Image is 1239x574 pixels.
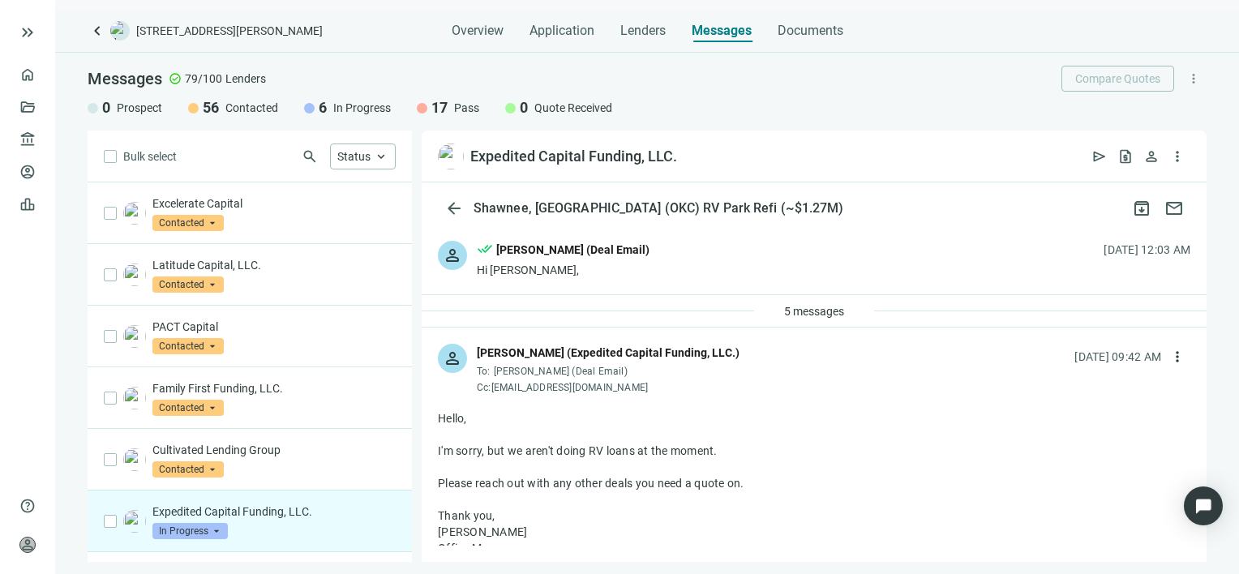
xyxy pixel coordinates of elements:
[19,498,36,514] span: help
[117,100,162,116] span: Prospect
[477,241,493,262] span: done_all
[1164,143,1190,169] button: more_vert
[123,202,146,225] img: 822a6411-f37e-487d-bda4-5fcac1b835f4
[1104,241,1190,259] div: [DATE] 12:03 AM
[110,21,130,41] img: deal-logo
[88,21,107,41] a: keyboard_arrow_left
[152,319,396,335] p: PACT Capital
[1061,66,1174,92] button: Compare Quotes
[88,69,162,88] span: Messages
[19,131,31,148] span: account_balance
[333,100,391,116] span: In Progress
[443,246,462,265] span: person
[1113,143,1138,169] button: request_quote
[123,148,177,165] span: Bulk select
[337,150,371,163] span: Status
[534,100,612,116] span: Quote Received
[302,148,318,165] span: search
[438,192,470,225] button: arrow_back
[152,338,224,354] span: Contacted
[319,98,327,118] span: 6
[1125,192,1158,225] button: archive
[136,23,323,39] span: [STREET_ADDRESS][PERSON_NAME]
[1164,199,1184,218] span: mail
[18,23,37,42] button: keyboard_double_arrow_right
[123,263,146,286] img: 73953b66-b46a-4d3b-b744-4a2207e4f75a
[477,365,740,378] div: To:
[1143,148,1160,165] span: person
[1132,199,1151,218] span: archive
[470,200,847,216] div: Shawnee, [GEOGRAPHIC_DATA] (OKC) RV Park Refi (~$1.27M)
[152,257,396,273] p: Latitude Capital, LLC.
[152,442,396,458] p: Cultivated Lending Group
[438,143,464,169] img: 0de2b901-66e4-48fa-8912-916a9283d95a
[123,510,146,533] img: 0de2b901-66e4-48fa-8912-916a9283d95a
[1169,349,1185,365] span: more_vert
[152,276,224,293] span: Contacted
[152,461,224,478] span: Contacted
[454,100,479,116] span: Pass
[477,262,650,278] div: Hi [PERSON_NAME],
[1158,192,1190,225] button: mail
[203,98,219,118] span: 56
[477,381,740,394] div: Cc: [EMAIL_ADDRESS][DOMAIN_NAME]
[152,400,224,416] span: Contacted
[778,23,843,39] span: Documents
[1169,148,1185,165] span: more_vert
[470,147,677,166] div: Expedited Capital Funding, LLC.
[692,23,752,38] span: Messages
[520,98,528,118] span: 0
[152,523,228,539] span: In Progress
[529,23,594,39] span: Application
[1087,143,1113,169] button: send
[123,387,146,409] img: cbcdf96d-a4f1-413b-9854-d6734e4fcb78
[452,23,504,39] span: Overview
[152,195,396,212] p: Excelerate Capital
[185,71,222,87] span: 79/100
[374,149,388,164] span: keyboard_arrow_up
[1164,344,1190,370] button: more_vert
[1186,71,1201,86] span: more_vert
[494,366,628,377] span: [PERSON_NAME] (Deal Email)
[123,448,146,471] img: 68f75b0d-b9d5-45a5-8604-76bf977ef76d
[225,100,278,116] span: Contacted
[1117,148,1134,165] span: request_quote
[1184,486,1223,525] div: Open Intercom Messenger
[1181,66,1207,92] button: more_vert
[1091,148,1108,165] span: send
[496,241,650,259] div: [PERSON_NAME] (Deal Email)
[431,98,448,118] span: 17
[477,344,740,362] div: [PERSON_NAME] (Expedited Capital Funding, LLC.)
[169,72,182,85] span: check_circle
[770,298,858,324] button: 5 messages
[1074,348,1161,366] div: [DATE] 09:42 AM
[444,199,464,218] span: arrow_back
[19,537,36,553] span: person
[102,98,110,118] span: 0
[443,349,462,368] span: person
[225,71,266,87] span: Lenders
[152,380,396,396] p: Family First Funding, LLC.
[784,305,844,318] span: 5 messages
[152,215,224,231] span: Contacted
[1138,143,1164,169] button: person
[620,23,666,39] span: Lenders
[123,325,146,348] img: 6c5e6829-f6e1-4e4d-8157-093fbbff4524
[152,503,396,520] p: Expedited Capital Funding, LLC.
